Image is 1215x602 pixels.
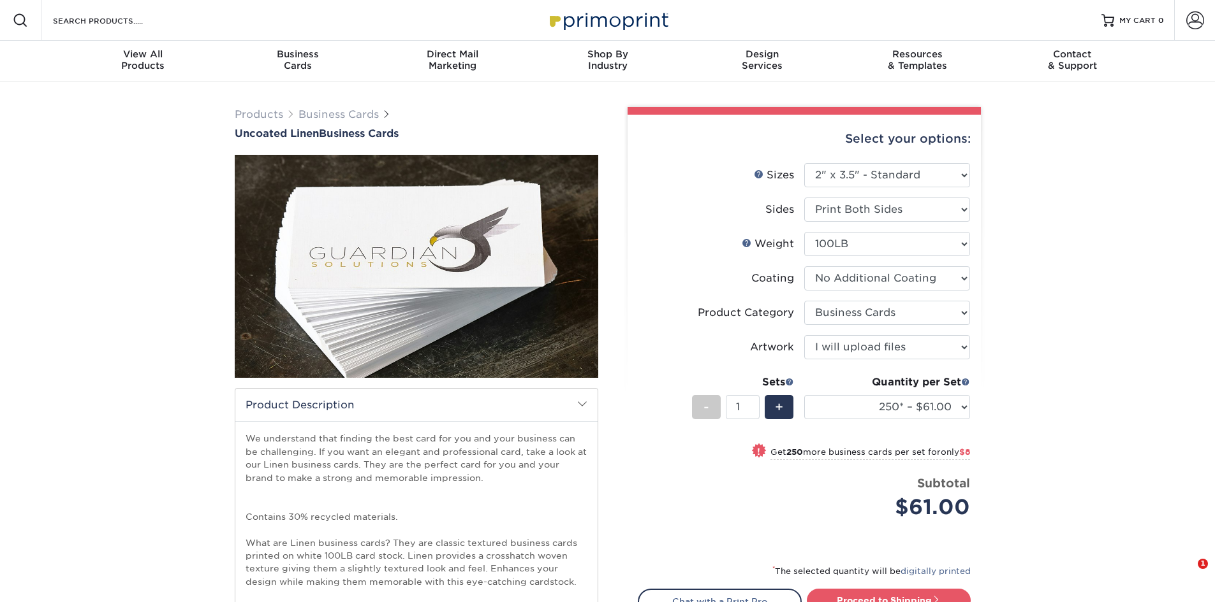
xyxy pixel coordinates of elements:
span: Contact [995,48,1150,60]
span: View All [66,48,221,60]
div: Coating [751,271,794,286]
div: Industry [530,48,685,71]
img: Uncoated Linen 01 [235,85,598,448]
div: Product Category [698,305,794,320]
div: Select your options: [638,115,971,163]
div: Sizes [754,168,794,183]
div: Weight [742,236,794,252]
span: Business [220,48,375,60]
div: Marketing [375,48,530,71]
span: 1 [1198,559,1208,569]
div: & Templates [840,48,995,71]
iframe: Intercom live chat [1172,559,1202,589]
a: View AllProducts [66,41,221,82]
div: Services [685,48,840,71]
span: MY CART [1119,15,1156,26]
div: Products [66,48,221,71]
span: Design [685,48,840,60]
strong: Subtotal [917,476,970,490]
div: Quantity per Set [804,375,970,390]
a: Direct MailMarketing [375,41,530,82]
a: Products [235,108,283,120]
div: $61.00 [814,492,970,522]
small: The selected quantity will be [772,566,971,576]
h1: Business Cards [235,127,598,140]
span: Direct Mail [375,48,530,60]
span: Resources [840,48,995,60]
span: - [703,398,709,417]
h2: Product Description [235,389,598,421]
a: Contact& Support [995,41,1150,82]
iframe: Google Customer Reviews [3,563,108,598]
a: digitally printed [901,566,971,576]
small: Get more business cards per set for [770,447,970,460]
span: $8 [959,447,970,457]
div: Sides [765,202,794,217]
span: Shop By [530,48,685,60]
a: Business Cards [298,108,379,120]
div: Sets [692,375,794,390]
div: & Support [995,48,1150,71]
div: Cards [220,48,375,71]
img: Primoprint [544,6,672,34]
span: + [775,398,783,417]
a: Resources& Templates [840,41,995,82]
strong: 250 [786,447,803,457]
a: Shop ByIndustry [530,41,685,82]
a: Uncoated LinenBusiness Cards [235,127,598,140]
span: ! [757,445,760,458]
div: Artwork [750,340,794,355]
a: BusinessCards [220,41,375,82]
span: Uncoated Linen [235,127,319,140]
span: only [941,447,970,457]
input: SEARCH PRODUCTS..... [52,13,176,28]
span: 0 [1158,16,1164,25]
a: DesignServices [685,41,840,82]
